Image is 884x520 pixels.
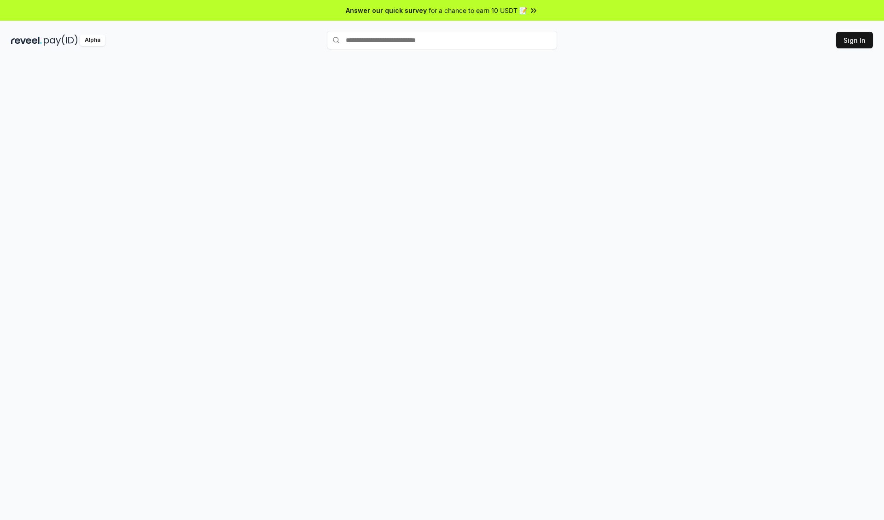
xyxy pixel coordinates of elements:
img: reveel_dark [11,35,42,46]
div: Alpha [80,35,105,46]
img: pay_id [44,35,78,46]
span: for a chance to earn 10 USDT 📝 [429,6,527,15]
button: Sign In [836,32,873,48]
span: Answer our quick survey [346,6,427,15]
